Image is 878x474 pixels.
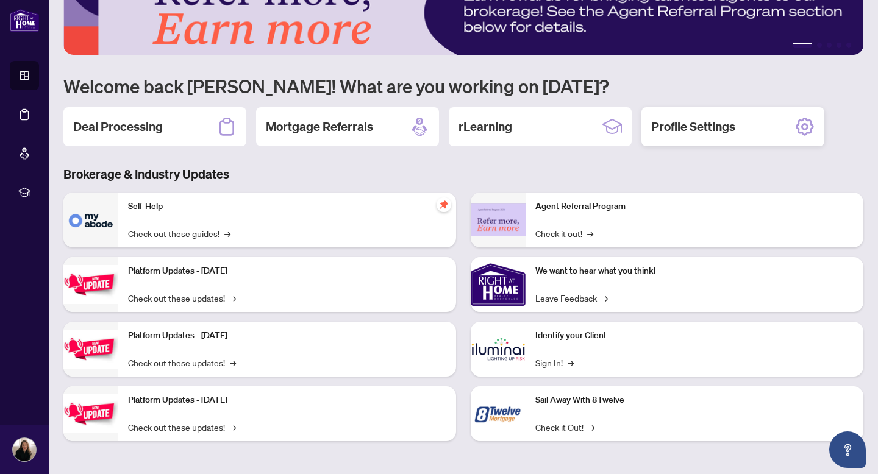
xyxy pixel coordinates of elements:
span: → [602,291,608,305]
img: We want to hear what you think! [471,257,526,312]
img: Profile Icon [13,438,36,461]
img: Platform Updates - July 8, 2025 [63,330,118,368]
p: Identify your Client [535,329,854,342]
p: Sail Away With 8Twelve [535,394,854,407]
span: → [230,356,236,369]
span: → [568,356,574,369]
a: Check out these updates!→ [128,420,236,434]
button: Open asap [829,431,866,468]
img: Self-Help [63,193,118,247]
button: 3 [827,43,832,48]
h3: Brokerage & Industry Updates [63,166,863,183]
h2: Deal Processing [73,118,163,135]
h1: Welcome back [PERSON_NAME]! What are you working on [DATE]? [63,74,863,97]
a: Check out these guides!→ [128,227,230,240]
a: Check it Out!→ [535,420,594,434]
a: Check out these updates!→ [128,356,236,369]
h2: Mortgage Referrals [266,118,373,135]
a: Leave Feedback→ [535,291,608,305]
img: Sail Away With 8Twelve [471,386,526,441]
span: pushpin [437,197,451,212]
p: Self-Help [128,200,446,213]
span: → [230,420,236,434]
span: → [224,227,230,240]
button: 2 [817,43,822,48]
img: Platform Updates - June 23, 2025 [63,394,118,433]
p: Agent Referral Program [535,200,854,213]
p: Platform Updates - [DATE] [128,264,446,278]
img: Identify your Client [471,322,526,377]
button: 5 [846,43,851,48]
span: → [230,291,236,305]
img: Agent Referral Program [471,203,526,237]
button: 1 [793,43,812,48]
p: We want to hear what you think! [535,264,854,278]
img: Platform Updates - July 21, 2025 [63,265,118,303]
a: Check out these updates!→ [128,291,236,305]
a: Check it out!→ [535,227,593,240]
p: Platform Updates - [DATE] [128,329,446,342]
p: Platform Updates - [DATE] [128,394,446,407]
h2: rLearning [459,118,512,135]
h2: Profile Settings [651,118,735,135]
span: → [587,227,593,240]
a: Sign In!→ [535,356,574,369]
img: logo [10,9,39,32]
button: 4 [837,43,841,48]
span: → [588,420,594,434]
